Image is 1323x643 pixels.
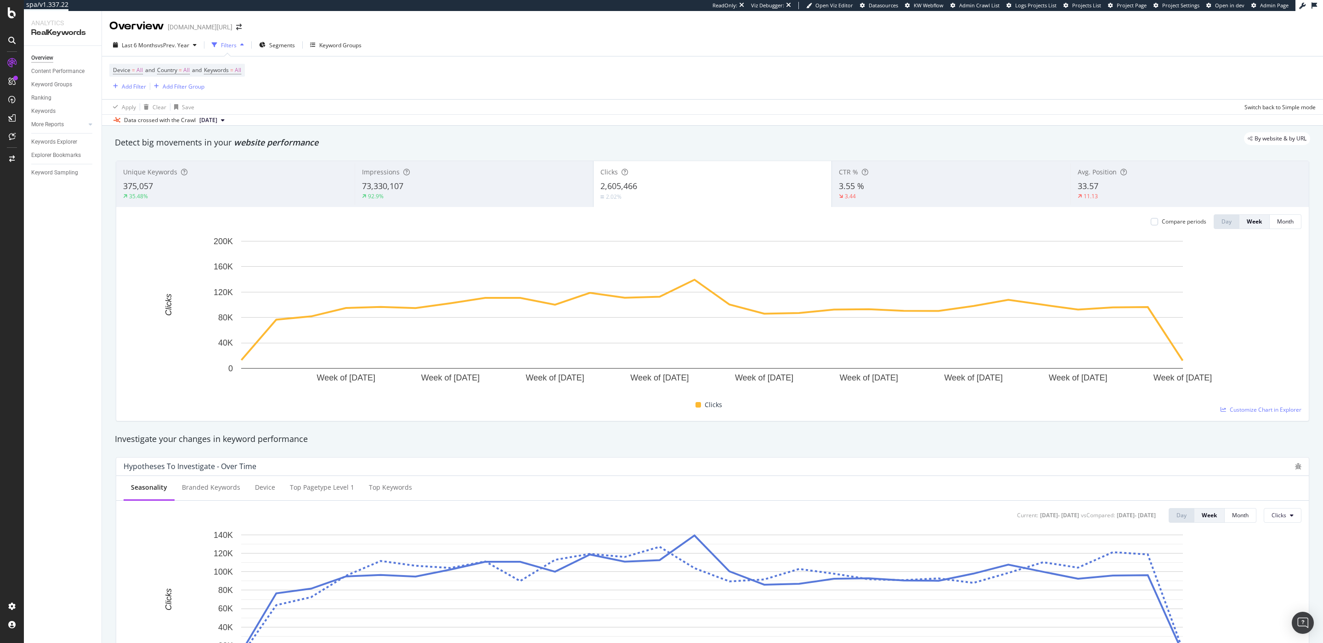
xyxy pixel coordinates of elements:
span: 3.55 % [839,180,864,191]
a: Explorer Bookmarks [31,151,95,160]
div: Hypotheses to Investigate - Over Time [124,462,256,471]
div: Top Keywords [369,483,412,492]
img: Equal [600,196,604,198]
div: Add Filter Group [163,83,204,90]
text: Week of [DATE] [630,373,689,382]
button: Segments [255,38,299,52]
div: Content Performance [31,67,85,76]
div: arrow-right-arrow-left [236,24,242,30]
span: Projects List [1072,2,1101,9]
span: Datasources [869,2,898,9]
a: Datasources [860,2,898,9]
div: RealKeywords [31,28,94,38]
span: = [132,66,135,74]
span: Admin Page [1260,2,1289,9]
text: Week of [DATE] [1049,373,1107,382]
div: Keyword Groups [31,80,72,89]
div: Week [1202,511,1217,519]
span: and [145,66,155,74]
div: legacy label [1244,132,1310,145]
div: [DOMAIN_NAME][URL] [168,22,232,32]
div: Add Filter [122,83,146,90]
button: [DATE] [196,115,228,126]
button: Switch back to Simple mode [1241,100,1316,114]
span: Keywords [204,66,229,74]
div: bug [1295,463,1301,470]
span: Impressions [362,168,400,176]
span: Clicks [705,399,722,410]
button: Clicks [1264,508,1301,523]
span: Project Settings [1162,2,1199,9]
text: 160K [214,262,233,271]
span: Admin Crawl List [959,2,1000,9]
text: 0 [228,364,233,373]
span: Open Viz Editor [815,2,853,9]
text: 120K [214,549,233,558]
div: Clear [153,103,166,111]
button: Save [170,100,194,114]
text: 200K [214,237,233,246]
svg: A chart. [124,236,1301,396]
button: Add Filter [109,81,146,92]
span: vs Prev. Year [158,41,189,49]
div: Seasonality [131,483,167,492]
text: Week of [DATE] [421,373,480,382]
div: Overview [31,53,53,63]
a: Open Viz Editor [806,2,853,9]
span: Last 6 Months [122,41,158,49]
text: 80K [218,586,233,595]
div: Apply [122,103,136,111]
span: Device [113,66,130,74]
text: Week of [DATE] [317,373,375,382]
span: 2025 Sep. 4th [199,116,217,124]
div: [DATE] - [DATE] [1117,511,1156,519]
button: Week [1239,214,1270,229]
div: Week [1247,218,1262,225]
div: Save [182,103,194,111]
span: Unique Keywords [123,168,177,176]
div: Switch back to Simple mode [1244,103,1316,111]
span: 33.57 [1078,180,1098,191]
span: = [179,66,182,74]
span: CTR % [839,168,858,176]
text: Clicks [164,588,173,610]
a: Project Page [1108,2,1147,9]
div: 35.48% [129,192,148,200]
div: 2.02% [606,193,622,201]
div: 11.13 [1084,192,1098,200]
a: Keywords Explorer [31,137,95,147]
text: 140K [214,530,233,539]
a: Content Performance [31,67,95,76]
a: Keywords [31,106,95,116]
div: vs Compared : [1081,511,1115,519]
a: Projects List [1063,2,1101,9]
a: Ranking [31,93,95,103]
div: Keywords [31,106,56,116]
span: 73,330,107 [362,180,403,191]
text: Week of [DATE] [526,373,584,382]
span: Logs Projects List [1015,2,1057,9]
div: Viz Debugger: [751,2,784,9]
div: Data crossed with the Crawl [124,116,196,124]
div: Ranking [31,93,51,103]
div: [DATE] - [DATE] [1040,511,1079,519]
span: By website & by URL [1255,136,1306,141]
span: Project Page [1117,2,1147,9]
div: Keywords Explorer [31,137,77,147]
div: Keyword Sampling [31,168,78,178]
div: Compare periods [1162,218,1206,225]
button: Add Filter Group [150,81,204,92]
button: Month [1225,508,1256,523]
div: Month [1277,218,1294,225]
text: Week of [DATE] [840,373,898,382]
span: All [136,64,143,77]
a: Keyword Groups [31,80,95,89]
button: Clear [140,100,166,114]
span: 2,605,466 [600,180,637,191]
span: Customize Chart in Explorer [1230,406,1301,414]
text: 60K [218,604,233,613]
div: Keyword Groups [319,41,362,49]
div: Top pagetype Level 1 [290,483,354,492]
span: All [183,64,190,77]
